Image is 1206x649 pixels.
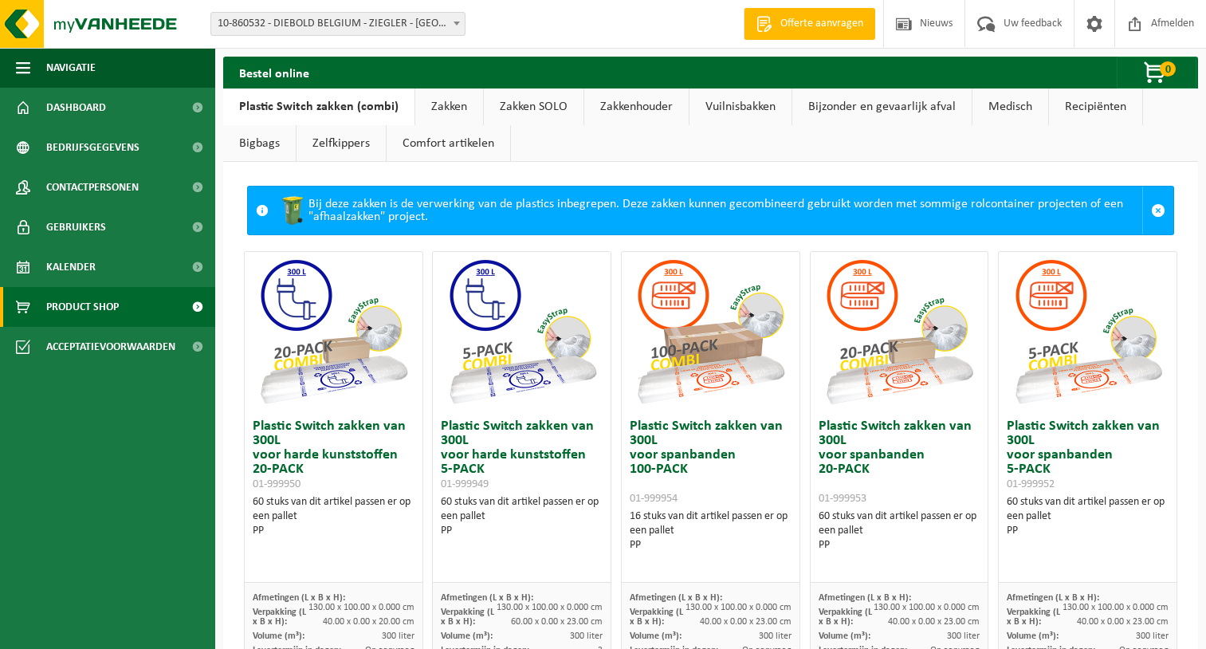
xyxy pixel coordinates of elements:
[46,48,96,88] span: Navigatie
[700,617,792,627] span: 40.00 x 0.00 x 23.00 cm
[297,125,386,162] a: Zelfkippers
[744,8,875,40] a: Offerte aanvragen
[630,509,792,553] div: 16 stuks van dit artikel passen er op een pallet
[630,493,678,505] span: 01-999954
[253,419,414,491] h3: Plastic Switch zakken van 300L voor harde kunststoffen 20-PACK
[1007,495,1169,538] div: 60 stuks van dit artikel passen er op een pallet
[1008,252,1168,411] img: 01-999952
[972,88,1048,125] a: Medisch
[441,593,533,603] span: Afmetingen (L x B x H):
[210,12,466,36] span: 10-860532 - DIEBOLD BELGIUM - ZIEGLER - AALST
[415,88,483,125] a: Zakken
[1049,88,1142,125] a: Recipiënten
[1117,57,1196,88] button: 0
[441,631,493,641] span: Volume (m³):
[46,128,139,167] span: Bedrijfsgegevens
[387,125,510,162] a: Comfort artikelen
[253,495,414,538] div: 60 stuks van dit artikel passen er op een pallet
[630,419,792,505] h3: Plastic Switch zakken van 300L voor spanbanden 100-PACK
[511,617,603,627] span: 60.00 x 0.00 x 23.00 cm
[46,327,175,367] span: Acceptatievoorwaarden
[819,509,980,553] div: 60 stuks van dit artikel passen er op een pallet
[253,524,414,538] div: PP
[253,252,413,411] img: 01-999950
[441,419,603,491] h3: Plastic Switch zakken van 300L voor harde kunststoffen 5-PACK
[630,608,683,627] span: Verpakking (L x B x H):
[630,631,682,641] span: Volume (m³):
[1007,593,1099,603] span: Afmetingen (L x B x H):
[253,478,301,490] span: 01-999950
[1007,524,1169,538] div: PP
[819,493,866,505] span: 01-999953
[630,252,790,411] img: 01-999954
[223,57,325,88] h2: Bestel online
[584,88,689,125] a: Zakkenhouder
[223,88,414,125] a: Plastic Switch zakken (combi)
[792,88,972,125] a: Bijzonder en gevaarlijk afval
[442,252,602,411] img: 01-999949
[819,419,980,505] h3: Plastic Switch zakken van 300L voor spanbanden 20-PACK
[819,631,870,641] span: Volume (m³):
[1160,61,1176,77] span: 0
[441,478,489,490] span: 01-999949
[253,631,304,641] span: Volume (m³):
[689,88,792,125] a: Vuilnisbakken
[1077,617,1169,627] span: 40.00 x 0.00 x 23.00 cm
[1007,419,1169,491] h3: Plastic Switch zakken van 300L voor spanbanden 5-PACK
[888,617,980,627] span: 40.00 x 0.00 x 23.00 cm
[1007,608,1060,627] span: Verpakking (L x B x H):
[484,88,583,125] a: Zakken SOLO
[253,608,306,627] span: Verpakking (L x B x H):
[223,125,296,162] a: Bigbags
[46,287,119,327] span: Product Shop
[685,603,792,612] span: 130.00 x 100.00 x 0.000 cm
[323,617,414,627] span: 40.00 x 0.00 x 20.00 cm
[874,603,980,612] span: 130.00 x 100.00 x 0.000 cm
[570,631,603,641] span: 300 liter
[277,195,308,226] img: WB-0240-HPE-GN-50.png
[308,603,414,612] span: 130.00 x 100.00 x 0.000 cm
[46,88,106,128] span: Dashboard
[277,187,1142,234] div: Bij deze zakken is de verwerking van de plastics inbegrepen. Deze zakken kunnen gecombineerd gebr...
[46,207,106,247] span: Gebruikers
[46,247,96,287] span: Kalender
[1063,603,1169,612] span: 130.00 x 100.00 x 0.000 cm
[1007,631,1059,641] span: Volume (m³):
[46,167,139,207] span: Contactpersonen
[1142,187,1173,234] a: Sluit melding
[819,538,980,553] div: PP
[947,631,980,641] span: 300 liter
[211,13,465,35] span: 10-860532 - DIEBOLD BELGIUM - ZIEGLER - AALST
[382,631,414,641] span: 300 liter
[776,16,867,32] span: Offerte aanvragen
[441,608,494,627] span: Verpakking (L x B x H):
[819,252,979,411] img: 01-999953
[253,593,345,603] span: Afmetingen (L x B x H):
[759,631,792,641] span: 300 liter
[819,593,911,603] span: Afmetingen (L x B x H):
[497,603,603,612] span: 130.00 x 100.00 x 0.000 cm
[630,593,722,603] span: Afmetingen (L x B x H):
[1136,631,1169,641] span: 300 liter
[441,495,603,538] div: 60 stuks van dit artikel passen er op een pallet
[441,524,603,538] div: PP
[1007,478,1055,490] span: 01-999952
[630,538,792,553] div: PP
[819,608,872,627] span: Verpakking (L x B x H):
